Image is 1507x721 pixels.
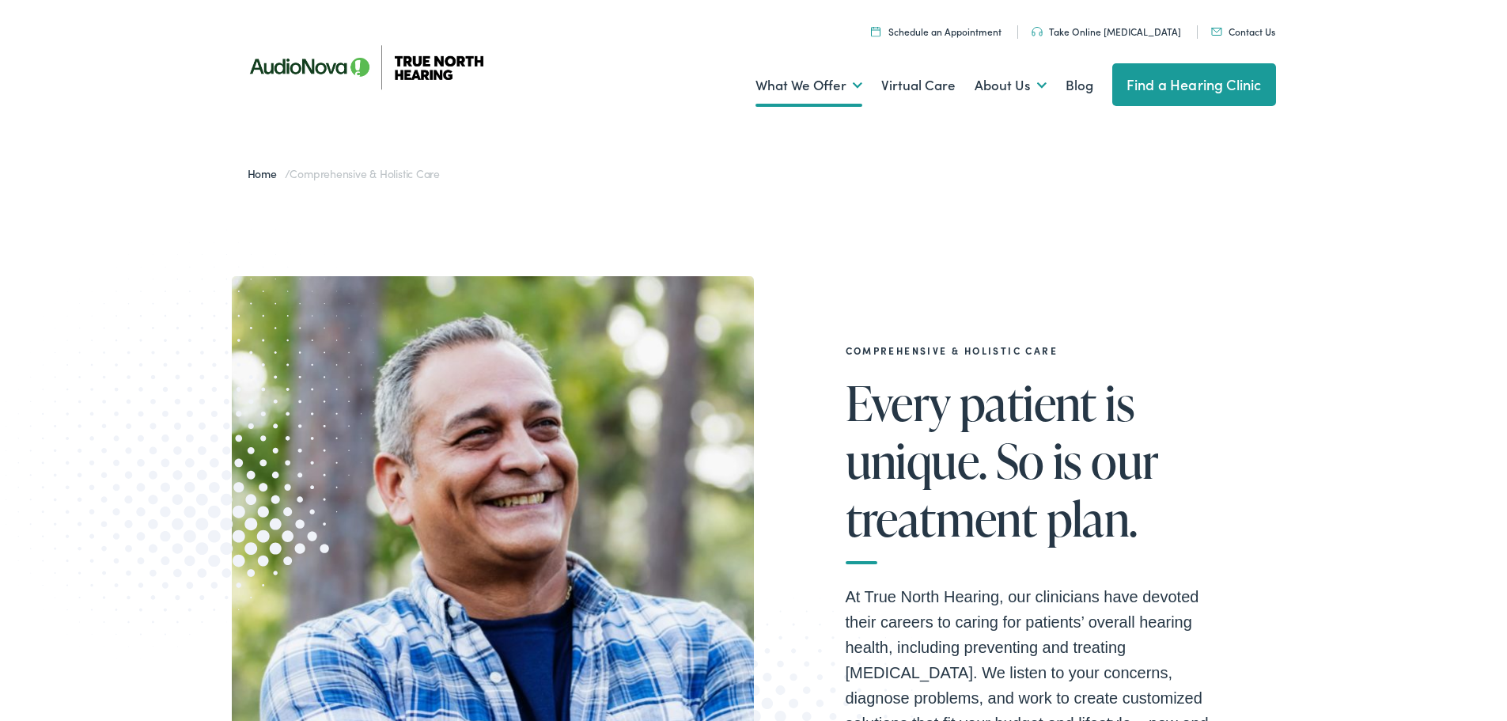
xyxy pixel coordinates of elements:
span: is [1105,377,1134,429]
span: So [996,434,1044,487]
img: Headphones icon in color code ffb348 [1032,27,1043,36]
a: About Us [975,56,1047,115]
span: Comprehensive & Holistic Care [290,165,440,181]
span: Every [846,377,951,429]
span: our [1091,434,1158,487]
a: Find a Hearing Clinic [1112,63,1276,106]
a: What We Offer [755,56,862,115]
img: Mail icon in color code ffb348, used for communication purposes [1211,28,1222,36]
span: treatment [846,492,1038,545]
a: Virtual Care [881,56,956,115]
a: Home [248,165,285,181]
span: / [248,165,441,181]
img: Icon symbolizing a calendar in color code ffb348 [871,26,880,36]
h2: Comprehensive & Holistic Care [846,345,1225,356]
span: unique. [846,434,987,487]
a: Schedule an Appointment [871,25,1002,38]
span: patient [960,377,1096,429]
span: plan. [1047,492,1138,545]
a: Blog [1066,56,1093,115]
a: Contact Us [1211,25,1275,38]
a: Take Online [MEDICAL_DATA] [1032,25,1181,38]
span: is [1053,434,1082,487]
